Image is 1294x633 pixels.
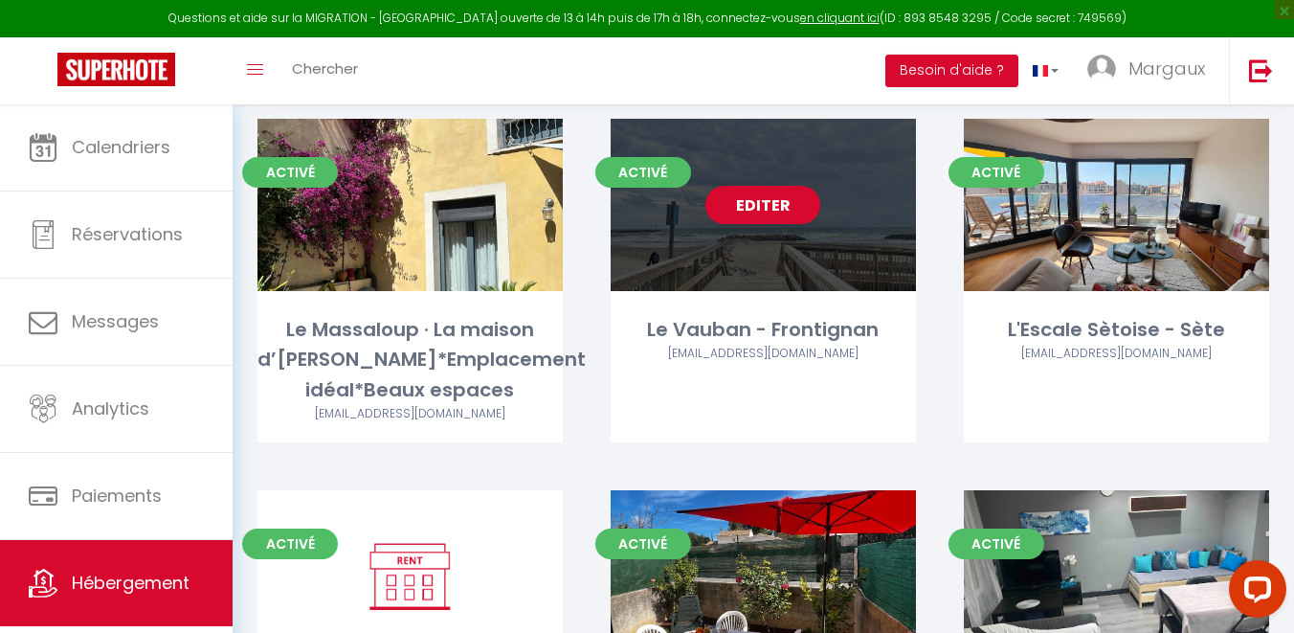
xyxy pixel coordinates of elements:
[885,55,1018,87] button: Besoin d'aide ?
[72,484,162,508] span: Paiements
[1087,55,1116,83] img: ...
[705,557,820,596] a: Editer
[72,571,190,595] span: Hébergement
[278,37,372,104] a: Chercher
[595,529,691,559] span: Activé
[964,345,1269,363] div: Airbnb
[611,345,916,363] div: Airbnb
[611,315,916,345] div: Le Vauban - Frontignan
[1059,557,1173,596] a: Editer
[705,186,820,224] a: Editer
[242,529,338,559] span: Activé
[242,157,338,188] span: Activé
[1073,37,1229,104] a: ... Margaux
[1214,553,1294,633] iframe: LiveChat chat widget
[1128,57,1205,80] span: Margaux
[964,315,1269,345] div: L'Escale Sètoise - Sète
[72,396,149,420] span: Analytics
[352,557,467,596] a: Editer
[257,315,563,405] div: Le Massaloup · La maison d’[PERSON_NAME]*Emplacement idéal*Beaux espaces
[257,405,563,423] div: Airbnb
[948,529,1044,559] span: Activé
[948,157,1044,188] span: Activé
[72,135,170,159] span: Calendriers
[1249,58,1273,82] img: logout
[72,309,159,333] span: Messages
[352,186,467,224] a: Editer
[57,53,175,86] img: Super Booking
[1059,186,1173,224] a: Editer
[292,58,358,79] span: Chercher
[800,10,880,26] a: en cliquant ici
[72,222,183,246] span: Réservations
[595,157,691,188] span: Activé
